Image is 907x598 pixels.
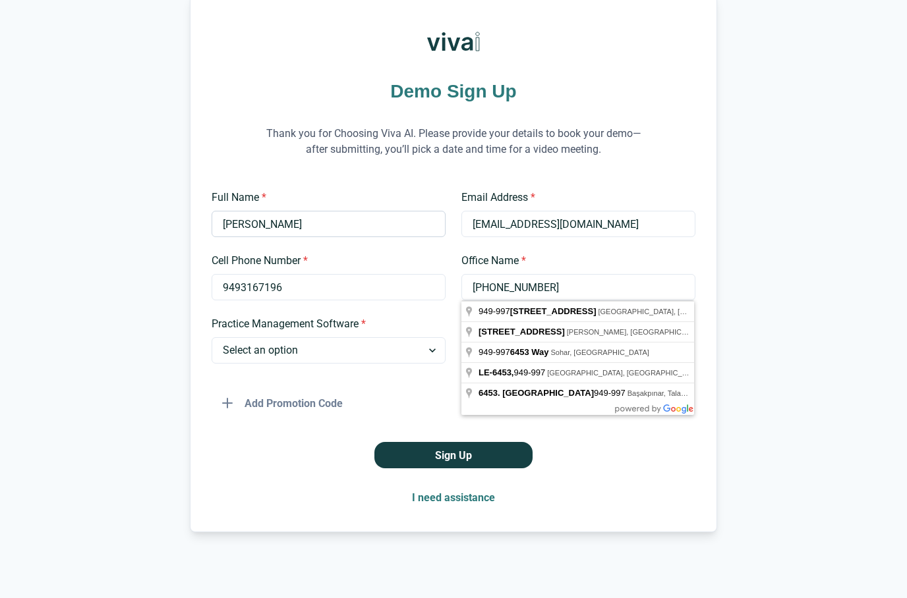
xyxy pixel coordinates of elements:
[479,388,628,398] span: 949-997
[628,389,842,397] span: Başakpınar, Talas/[GEOGRAPHIC_DATA], [GEOGRAPHIC_DATA]
[256,109,651,174] p: Thank you for Choosing Viva AI. Please provide your details to book your demo—after submitting, y...
[212,316,438,332] label: Practice Management Software
[510,347,549,357] span: 6453 Way
[479,367,513,377] span: LE-6453,
[479,388,594,398] span: 6453. [GEOGRAPHIC_DATA]
[479,306,598,316] span: 949-997
[401,484,506,510] button: I need assistance
[567,328,706,336] span: [PERSON_NAME], [GEOGRAPHIC_DATA]
[461,190,688,205] label: Email Address
[479,367,547,377] span: 949-997
[212,390,353,416] button: Add Promotion Code
[510,306,597,316] span: [STREET_ADDRESS]
[461,274,695,300] input: Type your office name and address
[547,369,702,377] span: [GEOGRAPHIC_DATA], [GEOGRAPHIC_DATA]
[479,347,551,357] span: 949-997
[374,442,533,468] button: Sign Up
[212,78,695,104] h1: Demo Sign Up
[598,308,753,315] span: [GEOGRAPHIC_DATA], [GEOGRAPHIC_DATA]
[461,253,688,269] label: Office Name
[212,190,438,205] label: Full Name
[427,15,480,68] img: Viva AI Logo
[551,348,649,356] span: Sohar, [GEOGRAPHIC_DATA]
[212,253,438,269] label: Cell Phone Number
[479,327,565,337] span: [STREET_ADDRESS]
